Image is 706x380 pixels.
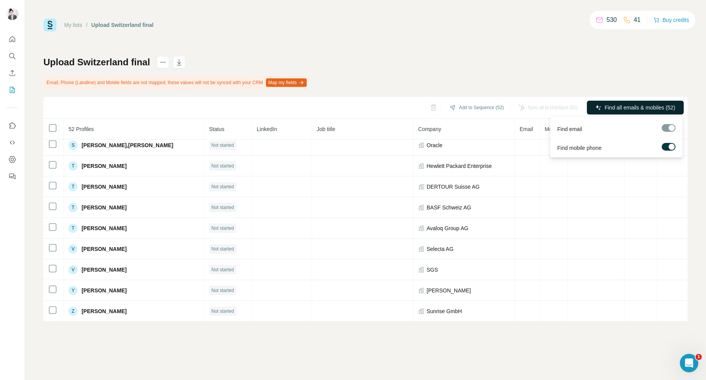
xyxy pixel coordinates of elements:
span: Find all emails & mobiles (52) [605,104,675,111]
span: [PERSON_NAME],[PERSON_NAME] [81,141,173,149]
span: SGS [427,266,438,274]
span: Selecta AG [427,245,454,253]
button: My lists [6,83,18,97]
img: Avatar [6,8,18,20]
button: Add to Sequence (52) [444,102,509,113]
button: Quick start [6,32,18,46]
iframe: Intercom live chat [680,354,698,372]
div: T [68,203,78,212]
span: [PERSON_NAME] [81,224,126,232]
span: Find mobile phone [557,144,601,152]
button: Use Surfe API [6,136,18,149]
button: Use Surfe on LinkedIn [6,119,18,133]
span: Not started [211,308,234,315]
div: Z [68,307,78,316]
span: Job title [317,126,335,132]
span: [PERSON_NAME] [81,287,126,294]
div: V [68,265,78,274]
span: Not started [211,266,234,273]
span: DERTOUR Suisse AG [427,183,480,191]
span: Sunrise GmbH [427,307,462,315]
span: [PERSON_NAME] [81,245,126,253]
span: [PERSON_NAME] [81,204,126,211]
span: Not started [211,204,234,211]
button: Find all emails & mobiles (52) [587,101,684,114]
li: / [86,21,88,29]
button: actions [157,56,169,68]
span: Not started [211,246,234,252]
button: Dashboard [6,153,18,166]
span: Oracle [427,141,442,149]
button: Feedback [6,169,18,183]
button: Map my fields [266,78,307,87]
p: 530 [606,15,617,25]
span: Find email [557,125,582,133]
div: Upload Switzerland final [91,21,154,29]
h1: Upload Switzerland final [43,56,150,68]
div: Email, Phone (Landline) and Mobile fields are not mapped, these values will not be synced with yo... [43,76,308,89]
span: Company [418,126,441,132]
a: My lists [64,22,82,28]
span: [PERSON_NAME] [81,183,126,191]
div: T [68,161,78,171]
span: Status [209,126,224,132]
span: Not started [211,225,234,232]
div: T [68,182,78,191]
span: Avaloq Group AG [427,224,468,232]
button: Buy credits [653,15,689,25]
button: Enrich CSV [6,66,18,80]
span: [PERSON_NAME] [81,307,126,315]
span: Mobile [545,126,560,132]
button: Search [6,49,18,63]
span: Email [520,126,533,132]
span: [PERSON_NAME] [81,162,126,170]
p: 41 [634,15,641,25]
span: 52 Profiles [68,126,94,132]
div: Y [68,286,78,295]
span: [PERSON_NAME] [81,266,126,274]
span: Not started [211,183,234,190]
div: T [68,224,78,233]
span: Hewlett Packard Enterprise [427,162,492,170]
div: V [68,244,78,254]
span: Not started [211,142,234,149]
span: [PERSON_NAME] [427,287,471,294]
img: Surfe Logo [43,18,56,32]
span: 1 [696,354,702,360]
span: Not started [211,287,234,294]
span: Not started [211,163,234,169]
span: BASF Schweiz AG [427,204,471,211]
div: S [68,141,78,150]
span: LinkedIn [257,126,277,132]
